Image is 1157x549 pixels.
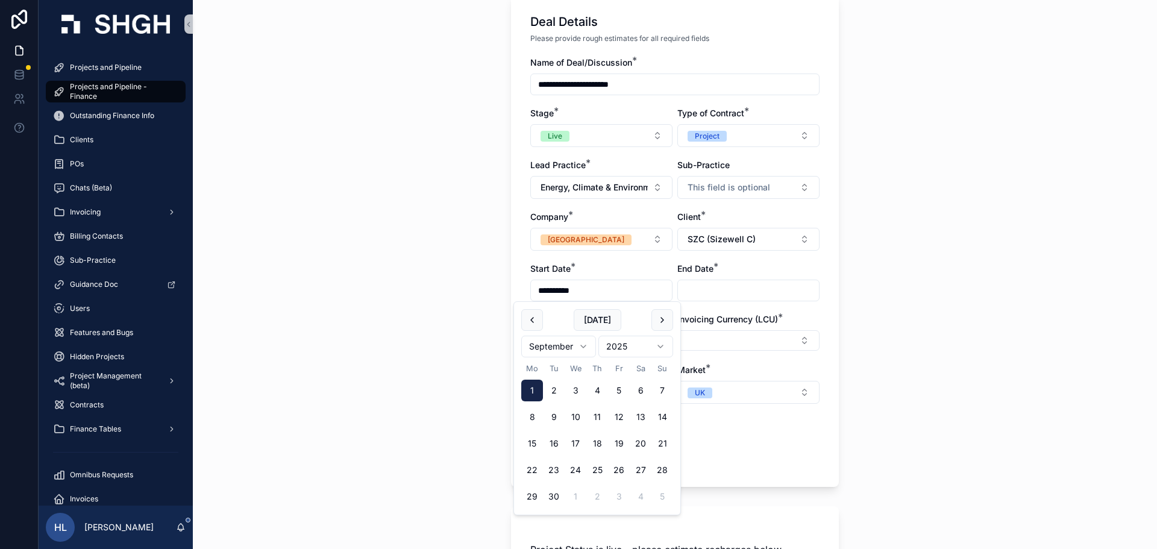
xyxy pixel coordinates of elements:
a: Invoicing [46,201,186,223]
span: Projects and Pipeline - Finance [70,82,174,101]
a: Invoices [46,488,186,510]
button: Wednesday, 17 September 2025 [565,433,586,454]
span: Lead Practice [530,160,586,170]
button: Unselect UK [688,386,712,398]
div: UK [695,387,705,398]
button: Tuesday, 30 September 2025 [543,486,565,507]
button: Wednesday, 24 September 2025 [565,459,586,481]
button: Saturday, 20 September 2025 [630,433,651,454]
span: Energy, Climate & Environment [541,181,648,193]
button: Wednesday, 10 September 2025 [565,406,586,428]
button: Select Button [530,124,673,147]
th: Saturday [630,362,651,375]
span: Market [677,365,706,375]
button: Saturday, 6 September 2025 [630,380,651,401]
button: Thursday, 11 September 2025 [586,406,608,428]
span: Start Date [530,263,571,274]
a: Omnibus Requests [46,464,186,486]
button: Select Button [677,330,820,351]
div: Live [548,131,562,142]
button: Tuesday, 16 September 2025 [543,433,565,454]
div: Project [695,131,720,142]
th: Friday [608,362,630,375]
span: Invoices [70,494,98,504]
button: Monday, 15 September 2025 [521,433,543,454]
span: Features and Bugs [70,328,133,337]
img: App logo [61,14,170,34]
a: Chats (Beta) [46,177,186,199]
span: Outstanding Finance Info [70,111,154,121]
th: Sunday [651,362,673,375]
button: Sunday, 21 September 2025 [651,433,673,454]
span: This field is optional [688,181,770,193]
div: [GEOGRAPHIC_DATA] [548,234,624,245]
button: Select Button [677,124,820,147]
span: Company [530,212,568,222]
a: Features and Bugs [46,322,186,344]
a: Users [46,298,186,319]
span: Guidance Doc [70,280,118,289]
a: Finance Tables [46,418,186,440]
span: Finance Tables [70,424,121,434]
button: Sunday, 5 October 2025 [651,486,673,507]
a: Projects and Pipeline [46,57,186,78]
span: Contracts [70,400,104,410]
button: Saturday, 27 September 2025 [630,459,651,481]
span: Chats (Beta) [70,183,112,193]
span: Projects and Pipeline [70,63,142,72]
button: Monday, 29 September 2025 [521,486,543,507]
span: Stage [530,108,554,118]
button: Wednesday, 3 September 2025 [565,380,586,401]
a: Project Management (beta) [46,370,186,392]
button: Select Button [530,176,673,199]
span: Users [70,304,90,313]
div: scrollable content [39,48,193,506]
a: Clients [46,129,186,151]
span: Omnibus Requests [70,470,133,480]
button: Friday, 19 September 2025 [608,433,630,454]
span: Clients [70,135,93,145]
button: Select Button [677,228,820,251]
span: Type of Contract [677,108,744,118]
button: Sunday, 7 September 2025 [651,380,673,401]
button: Tuesday, 2 September 2025 [543,380,565,401]
button: Monday, 1 September 2025, selected [521,380,543,401]
button: Monday, 8 September 2025 [521,406,543,428]
a: Outstanding Finance Info [46,105,186,127]
button: Select Button [530,228,673,251]
button: Sunday, 28 September 2025 [651,459,673,481]
span: HL [54,520,67,535]
button: Thursday, 2 October 2025 [586,486,608,507]
span: Sub-Practice [677,160,730,170]
a: Contracts [46,394,186,416]
a: POs [46,153,186,175]
span: Name of Deal/Discussion [530,57,632,67]
span: Sub-Practice [70,256,116,265]
button: Thursday, 18 September 2025 [586,433,608,454]
button: Wednesday, 1 October 2025 [565,486,586,507]
span: Client [677,212,701,222]
th: Thursday [586,362,608,375]
p: [PERSON_NAME] [84,521,154,533]
table: September 2025 [521,362,673,507]
button: Saturday, 4 October 2025 [630,486,651,507]
span: Billing Contacts [70,231,123,241]
button: Tuesday, 9 September 2025 [543,406,565,428]
button: Thursday, 25 September 2025 [586,459,608,481]
button: Friday, 26 September 2025 [608,459,630,481]
a: Projects and Pipeline - Finance [46,81,186,102]
a: Guidance Doc [46,274,186,295]
span: End Date [677,263,713,274]
span: Please provide rough estimates for all required fields [530,34,709,43]
button: Select Button [677,176,820,199]
span: POs [70,159,84,169]
a: Billing Contacts [46,225,186,247]
span: SZC (Sizewell C) [688,233,756,245]
th: Monday [521,362,543,375]
h1: Deal Details [530,13,598,30]
button: Select Button [677,381,820,404]
a: Hidden Projects [46,346,186,368]
th: Tuesday [543,362,565,375]
button: [DATE] [574,309,621,331]
span: Invoicing Currency (LCU) [677,314,778,324]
